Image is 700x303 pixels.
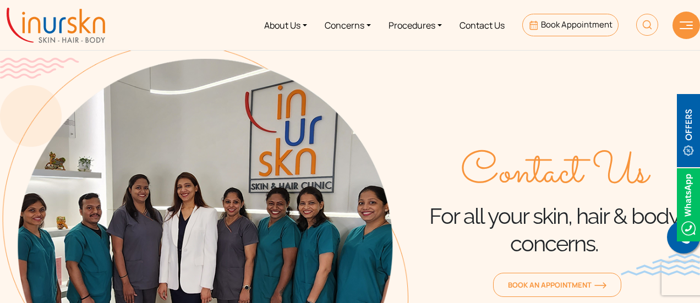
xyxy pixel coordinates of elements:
a: About Us [255,4,316,46]
div: For all your skin, hair & body concerns. [408,148,700,257]
a: Concerns [316,4,380,46]
span: Contact Us [461,148,648,198]
img: orange-arrow [594,282,606,289]
img: hamLine.svg [680,21,693,29]
span: Book an Appointment [508,280,606,290]
a: Whatsappicon [677,197,700,210]
a: Contact Us [451,4,513,46]
a: Procedures [380,4,451,46]
a: Book Appointment [522,14,619,36]
img: bluewave [621,254,700,276]
span: Book Appointment [541,19,612,30]
img: inurskn-logo [7,8,105,43]
a: Book an Appointmentorange-arrow [493,273,621,297]
img: HeaderSearch [636,14,658,36]
img: Whatsappicon [677,168,700,241]
img: offerBt [677,94,700,167]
